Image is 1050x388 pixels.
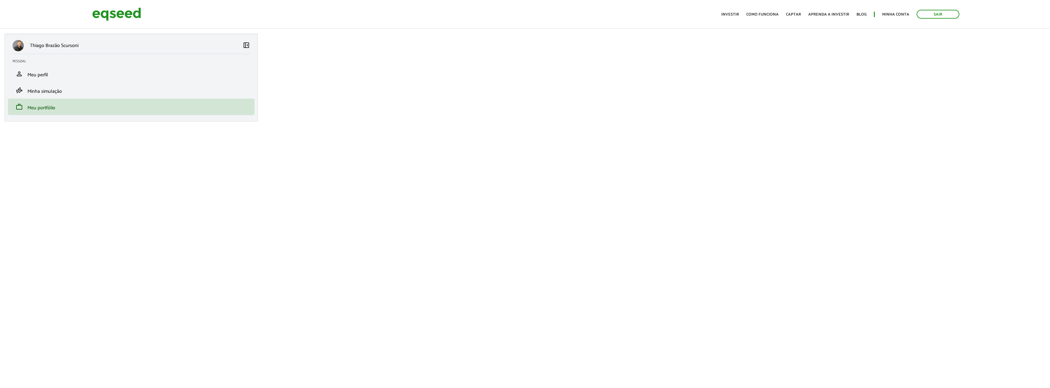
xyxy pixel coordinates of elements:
[13,103,250,111] a: workMeu portfólio
[8,99,255,115] li: Meu portfólio
[30,43,78,49] p: Thiago Brazão Scursoni
[746,13,779,16] a: Como funciona
[786,13,801,16] a: Captar
[808,13,849,16] a: Aprenda a investir
[243,42,250,50] a: Colapsar menu
[856,13,867,16] a: Blog
[27,71,48,79] span: Meu perfil
[721,13,739,16] a: Investir
[16,103,23,111] span: work
[16,70,23,78] span: person
[8,82,255,99] li: Minha simulação
[917,10,959,19] a: Sair
[92,6,141,22] img: EqSeed
[13,60,255,63] h2: Pessoal
[16,87,23,94] span: finance_mode
[27,104,55,112] span: Meu portfólio
[13,70,250,78] a: personMeu perfil
[8,66,255,82] li: Meu perfil
[882,13,909,16] a: Minha conta
[27,87,62,96] span: Minha simulação
[243,42,250,49] span: left_panel_close
[13,87,250,94] a: finance_modeMinha simulação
